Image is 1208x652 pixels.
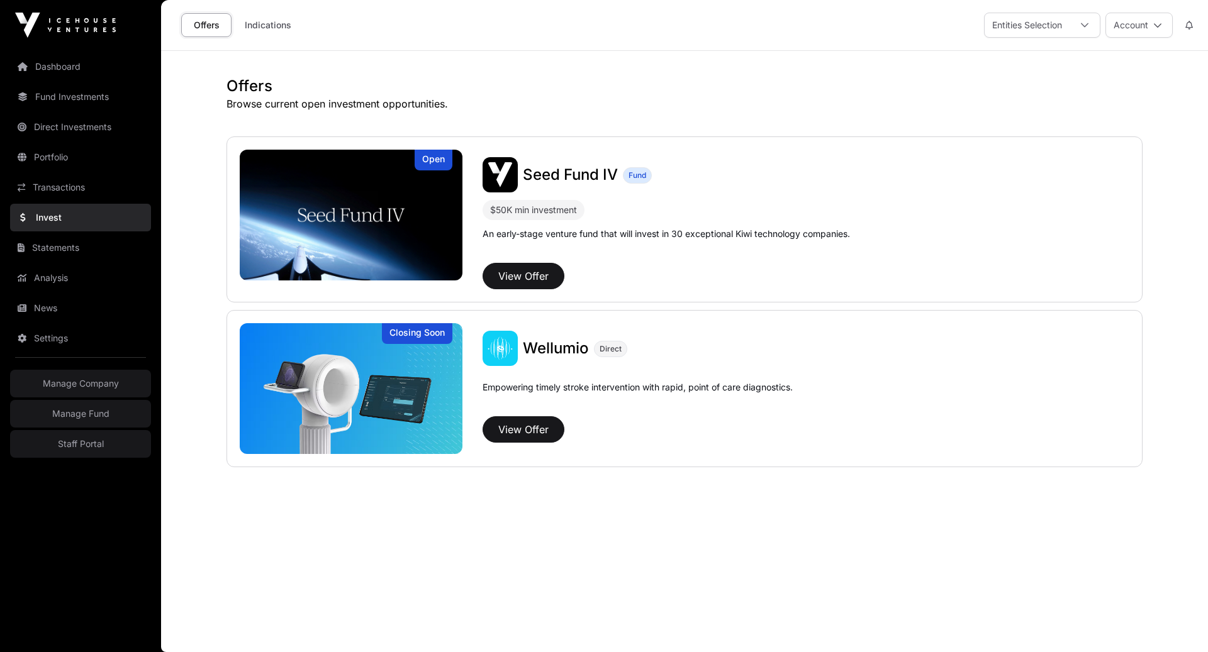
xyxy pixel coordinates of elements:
[523,165,618,184] span: Seed Fund IV
[10,174,151,201] a: Transactions
[523,165,618,185] a: Seed Fund IV
[10,294,151,322] a: News
[523,339,589,357] span: Wellumio
[490,202,577,218] div: $50K min investment
[10,430,151,458] a: Staff Portal
[240,323,462,454] a: WellumioClosing Soon
[10,143,151,171] a: Portfolio
[483,331,518,366] img: Wellumio
[415,150,452,170] div: Open
[1145,592,1208,652] iframe: Chat Widget
[10,53,151,80] a: Dashboard
[10,204,151,231] a: Invest
[10,83,151,111] a: Fund Investments
[226,76,1143,96] h1: Offers
[483,157,518,192] img: Seed Fund IV
[240,150,462,280] img: Seed Fund IV
[10,370,151,397] a: Manage Company
[226,96,1143,111] p: Browse current open investment opportunities.
[629,170,646,180] span: Fund
[523,338,589,358] a: Wellumio
[15,13,116,38] img: Icehouse Ventures Logo
[181,13,232,37] a: Offers
[1105,13,1173,38] button: Account
[483,263,564,289] button: View Offer
[382,323,452,344] div: Closing Soon
[10,264,151,292] a: Analysis
[985,13,1070,37] div: Entities Selection
[483,381,793,411] p: Empowering timely stroke intervention with rapid, point of care diagnostics.
[483,200,584,220] div: $50K min investment
[240,150,462,280] a: Seed Fund IVOpen
[483,416,564,443] button: View Offer
[600,344,622,354] span: Direct
[10,324,151,352] a: Settings
[10,234,151,262] a: Statements
[240,323,462,454] img: Wellumio
[10,400,151,428] a: Manage Fund
[10,113,151,141] a: Direct Investments
[483,228,850,240] p: An early-stage venture fund that will invest in 30 exceptional Kiwi technology companies.
[237,13,299,37] a: Indications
